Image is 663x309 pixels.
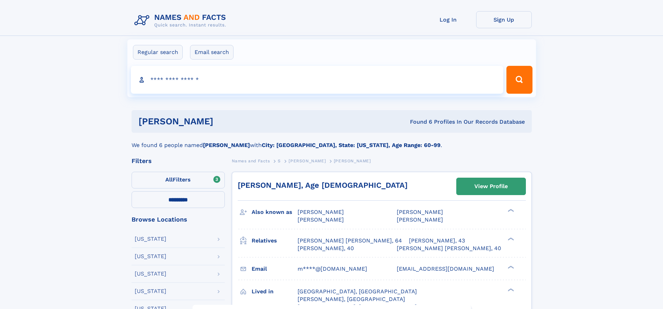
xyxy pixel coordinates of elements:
[397,209,443,215] span: [PERSON_NAME]
[311,118,525,126] div: Found 6 Profiles In Our Records Database
[252,206,298,218] h3: Also known as
[289,159,326,163] span: [PERSON_NAME]
[135,254,166,259] div: [US_STATE]
[139,117,312,126] h1: [PERSON_NAME]
[298,296,405,302] span: [PERSON_NAME], [GEOGRAPHIC_DATA]
[132,158,225,164] div: Filters
[409,237,465,245] a: [PERSON_NAME], 43
[133,45,183,60] label: Regular search
[203,142,250,148] b: [PERSON_NAME]
[278,159,281,163] span: S
[135,236,166,242] div: [US_STATE]
[506,66,532,94] button: Search Button
[298,216,344,223] span: [PERSON_NAME]
[252,263,298,275] h3: Email
[132,216,225,223] div: Browse Locations
[506,287,514,292] div: ❯
[474,178,508,194] div: View Profile
[289,156,326,165] a: [PERSON_NAME]
[298,209,344,215] span: [PERSON_NAME]
[132,172,225,188] label: Filters
[132,11,232,30] img: Logo Names and Facts
[506,237,514,241] div: ❯
[420,11,476,28] a: Log In
[506,208,514,213] div: ❯
[135,271,166,277] div: [US_STATE]
[298,288,417,295] span: [GEOGRAPHIC_DATA], [GEOGRAPHIC_DATA]
[298,237,402,245] a: [PERSON_NAME] [PERSON_NAME], 64
[397,265,494,272] span: [EMAIL_ADDRESS][DOMAIN_NAME]
[278,156,281,165] a: S
[252,286,298,298] h3: Lived in
[334,159,371,163] span: [PERSON_NAME]
[397,245,501,252] a: [PERSON_NAME] [PERSON_NAME], 40
[132,133,532,149] div: We found 6 people named with .
[190,45,234,60] label: Email search
[252,235,298,247] h3: Relatives
[131,66,504,94] input: search input
[397,216,443,223] span: [PERSON_NAME]
[476,11,532,28] a: Sign Up
[238,181,408,190] a: [PERSON_NAME], Age [DEMOGRAPHIC_DATA]
[165,176,173,183] span: All
[232,156,270,165] a: Names and Facts
[457,178,526,195] a: View Profile
[506,265,514,269] div: ❯
[135,288,166,294] div: [US_STATE]
[262,142,441,148] b: City: [GEOGRAPHIC_DATA], State: [US_STATE], Age Range: 60-99
[298,245,354,252] a: [PERSON_NAME], 40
